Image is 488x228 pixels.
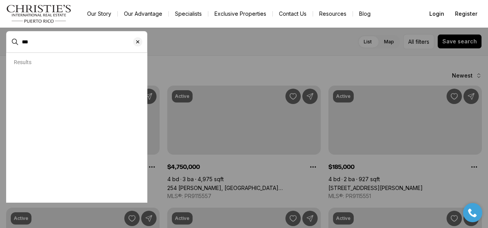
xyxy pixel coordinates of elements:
a: Resources [313,8,353,19]
a: Exclusive Properties [208,8,272,19]
span: Login [429,11,444,17]
a: Blog [353,8,377,19]
button: Register [450,6,482,21]
button: Login [425,6,449,21]
a: Our Story [81,8,117,19]
p: Results [14,59,31,65]
button: Contact Us [273,8,313,19]
img: logo [6,5,72,23]
span: Register [455,11,477,17]
a: Our Advantage [118,8,168,19]
a: Specialists [169,8,208,19]
button: Clear search input [133,31,147,52]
